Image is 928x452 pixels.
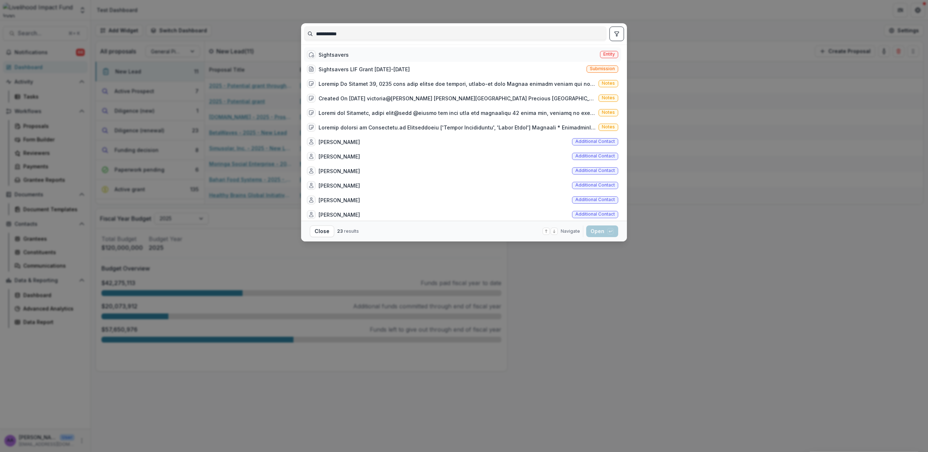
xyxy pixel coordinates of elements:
button: Open [586,225,618,237]
div: Sightsavers LIF Grant [DATE]-[DATE] [319,65,410,73]
span: Notes [602,81,615,86]
span: 23 [337,228,343,234]
button: Close [310,225,334,237]
span: Additional contact [575,183,615,188]
div: Created On [DATE] victoria@[PERSON_NAME] [PERSON_NAME][GEOGRAPHIC_DATA] Precious [GEOGRAPHIC_DATA... [319,95,596,102]
div: [PERSON_NAME] [319,182,360,189]
div: [PERSON_NAME] [319,167,360,175]
span: Entity [603,52,615,57]
div: [PERSON_NAME] [319,138,360,146]
span: Additional contact [575,139,615,144]
span: Notes [602,124,615,129]
span: results [344,228,359,234]
div: Loremip Do Sitamet 39, 0235 cons adip elitse doe tempori, utlabo-et dolo Magnaa enimadm veniam qu... [319,80,596,88]
div: Loremip dolorsi am Consectetu.ad Elitseddoeiu ['Tempor Incididuntu', 'Labor Etdol'] Magnaali * En... [319,124,596,131]
div: [PERSON_NAME] [319,211,360,219]
span: Navigate [561,228,580,235]
div: [PERSON_NAME] [319,196,360,204]
span: Additional contact [575,153,615,159]
span: Notes [602,95,615,100]
div: Sightsavers [319,51,349,59]
button: toggle filters [609,27,624,41]
span: Notes [602,110,615,115]
span: Additional contact [575,197,615,202]
span: Submission [590,66,615,71]
div: [PERSON_NAME] [319,153,360,160]
span: Additional contact [575,212,615,217]
div: Loremi dol Sitametc, adipi elit@sedd @eiusmo tem inci utla etd magnaaliqu 42 enima min, veniamq n... [319,109,596,117]
span: Additional contact [575,168,615,173]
